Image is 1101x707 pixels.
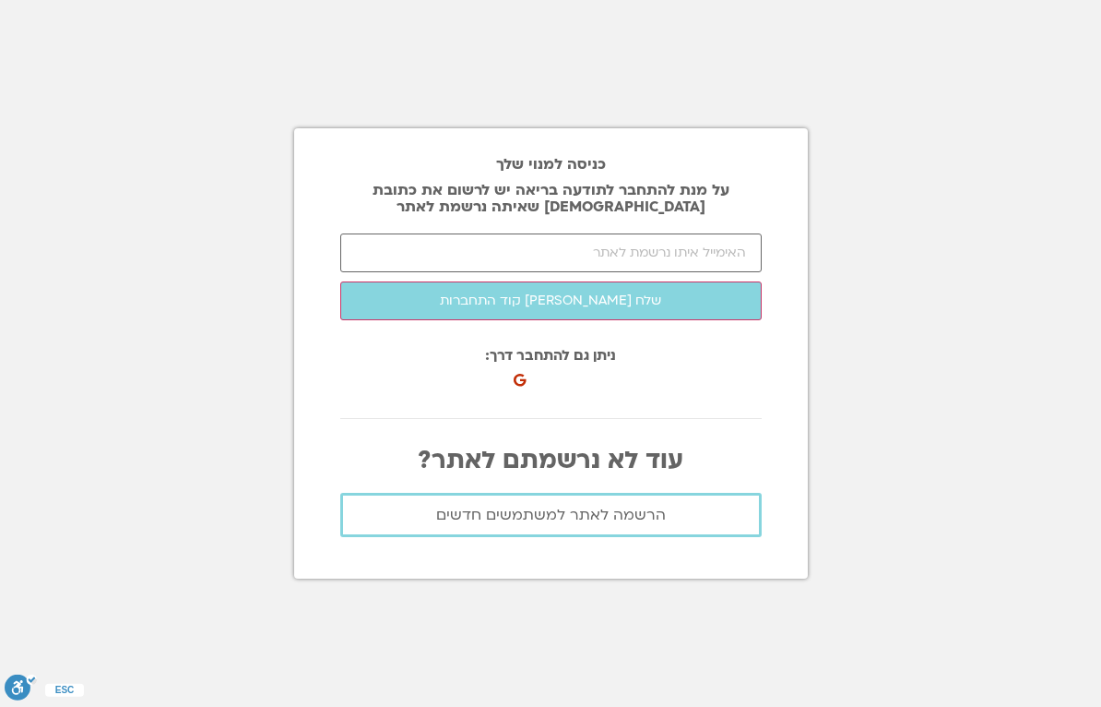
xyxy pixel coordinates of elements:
[508,353,710,394] div: כניסה באמצעות חשבון Google. פתיחה בכרטיסייה חדשה
[340,282,762,320] button: שלח [PERSON_NAME] קוד התחברות
[340,447,762,474] p: עוד לא נרשמתם לאתר?
[436,507,666,523] span: הרשמה לאתר למשתמשים חדשים
[340,182,762,215] p: על מנת להתחבר לתודעה בריאה יש לרשום את כתובת [DEMOGRAPHIC_DATA] שאיתה נרשמת לאתר
[340,156,762,173] h2: כניסה למנוי שלך
[340,234,762,272] input: האימייל איתו נרשמת לאתר
[340,493,762,537] a: הרשמה לאתר למשתמשים חדשים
